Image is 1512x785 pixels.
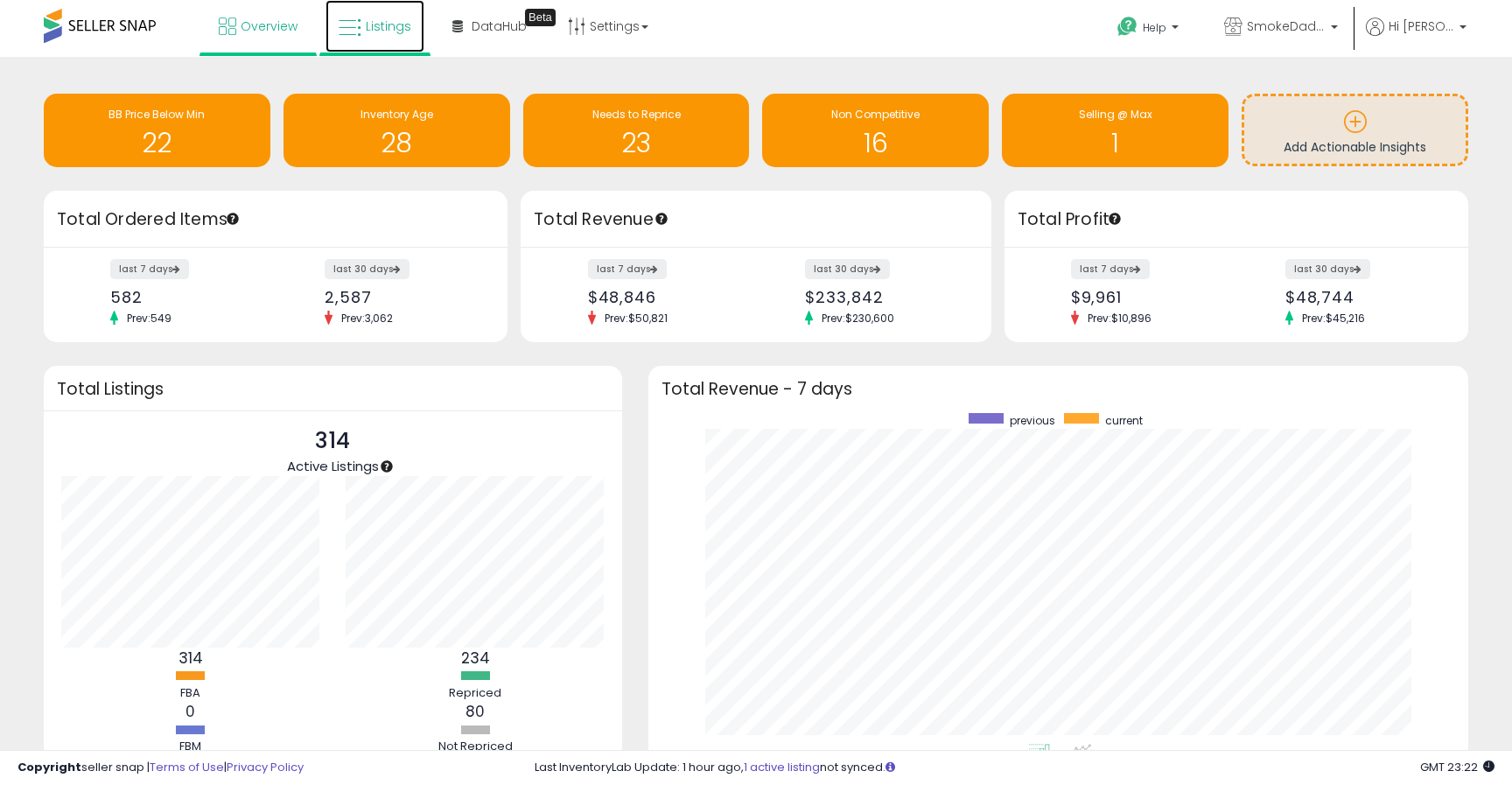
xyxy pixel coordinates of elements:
[532,129,741,158] h1: 23
[325,288,477,306] div: 2,587
[831,107,920,122] span: Non Competitive
[1079,107,1152,122] span: Selling @ Max
[661,382,1455,396] h3: Total Revenue - 7 days
[472,18,527,35] span: DataHub
[1010,413,1055,428] span: previous
[44,94,270,167] a: BB Price Below Min 22
[1071,259,1150,279] label: last 7 days
[1285,288,1438,306] div: $48,744
[1107,211,1123,227] div: Tooltip anchor
[1079,311,1160,326] span: Prev: $10,896
[241,18,297,35] span: Overview
[465,701,485,722] b: 80
[813,311,903,326] span: Prev: $230,600
[1002,94,1228,167] a: Selling @ Max 1
[292,129,501,158] h1: 28
[379,459,395,474] div: Tooltip anchor
[138,739,243,755] div: FBM
[654,211,669,227] div: Tooltip anchor
[1293,311,1374,326] span: Prev: $45,216
[360,107,433,122] span: Inventory Age
[57,207,494,232] h3: Total Ordered Items
[588,259,667,279] label: last 7 days
[592,107,681,122] span: Needs to Reprice
[461,648,490,669] b: 234
[596,311,676,326] span: Prev: $50,821
[1011,129,1220,158] h1: 1
[423,685,528,702] div: Repriced
[150,759,224,775] a: Terms of Use
[138,685,243,702] div: FBA
[227,759,304,775] a: Privacy Policy
[110,288,262,306] div: 582
[178,648,203,669] b: 314
[762,94,989,167] a: Non Competitive 16
[588,288,743,306] div: $48,846
[523,94,750,167] a: Needs to Reprice 23
[1389,18,1454,35] span: Hi [PERSON_NAME]
[17,759,81,775] strong: Copyright
[332,311,402,326] span: Prev: 3,062
[287,457,379,475] span: Active Listings
[108,107,205,122] span: BB Price Below Min
[57,382,609,396] h3: Total Listings
[118,311,180,326] span: Prev: 549
[535,760,1494,776] div: Last InventoryLab Update: 1 hour ago, not synced.
[283,94,510,167] a: Inventory Age 28
[1143,20,1166,35] span: Help
[325,259,409,279] label: last 30 days
[525,9,556,26] div: Tooltip anchor
[1247,18,1326,35] span: SmokeDaddy LLC
[1244,96,1466,164] a: Add Actionable Insights
[110,259,189,279] label: last 7 days
[225,211,241,227] div: Tooltip anchor
[805,288,960,306] div: $233,842
[1284,138,1426,156] span: Add Actionable Insights
[1366,18,1466,57] a: Hi [PERSON_NAME]
[423,739,528,755] div: Not Repriced
[1285,259,1370,279] label: last 30 days
[17,760,304,776] div: seller snap | |
[1420,759,1494,775] span: 2025-10-7 23:22 GMT
[885,761,895,773] i: Click here to read more about un-synced listings.
[287,424,379,458] p: 314
[771,129,980,158] h1: 16
[1071,288,1223,306] div: $9,961
[744,759,820,775] a: 1 active listing
[1116,16,1138,38] i: Get Help
[185,701,195,722] b: 0
[1103,3,1196,57] a: Help
[805,259,890,279] label: last 30 days
[52,129,262,158] h1: 22
[1105,413,1143,428] span: current
[366,18,411,35] span: Listings
[1018,207,1455,232] h3: Total Profit
[534,207,978,232] h3: Total Revenue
